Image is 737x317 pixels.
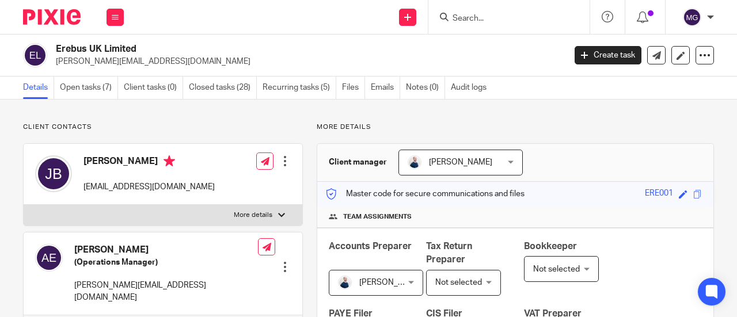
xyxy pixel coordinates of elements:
[406,77,445,99] a: Notes (0)
[317,123,714,132] p: More details
[451,14,555,24] input: Search
[408,155,421,169] img: MC_T&CO-3.jpg
[23,123,303,132] p: Client contacts
[329,156,387,168] h3: Client manager
[326,188,525,200] p: Master code for secure communications and files
[342,77,365,99] a: Files
[263,77,336,99] a: Recurring tasks (5)
[359,278,423,287] span: [PERSON_NAME]
[74,280,258,303] p: [PERSON_NAME][EMAIL_ADDRESS][DOMAIN_NAME]
[23,43,47,67] img: svg%3E
[429,158,492,166] span: [PERSON_NAME]
[435,278,482,287] span: Not selected
[575,46,641,64] a: Create task
[426,242,472,264] span: Tax Return Preparer
[23,9,81,25] img: Pixie
[683,8,701,26] img: svg%3E
[56,56,557,67] p: [PERSON_NAME][EMAIL_ADDRESS][DOMAIN_NAME]
[124,77,183,99] a: Client tasks (0)
[533,265,580,273] span: Not selected
[329,242,412,251] span: Accounts Preparer
[338,276,352,289] img: MC_T&CO-3.jpg
[35,155,72,192] img: svg%3E
[35,244,63,272] img: svg%3E
[83,155,215,170] h4: [PERSON_NAME]
[189,77,257,99] a: Closed tasks (28)
[56,43,457,55] h2: Erebus UK Limited
[60,77,118,99] a: Open tasks (7)
[74,244,258,256] h4: [PERSON_NAME]
[371,77,400,99] a: Emails
[645,188,673,201] div: ERE001
[343,212,412,221] span: Team assignments
[83,181,215,193] p: [EMAIL_ADDRESS][DOMAIN_NAME]
[451,77,492,99] a: Audit logs
[23,77,54,99] a: Details
[234,211,272,220] p: More details
[74,257,258,268] h5: (Operations Manager)
[524,242,577,251] span: Bookkeeper
[164,155,175,167] i: Primary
